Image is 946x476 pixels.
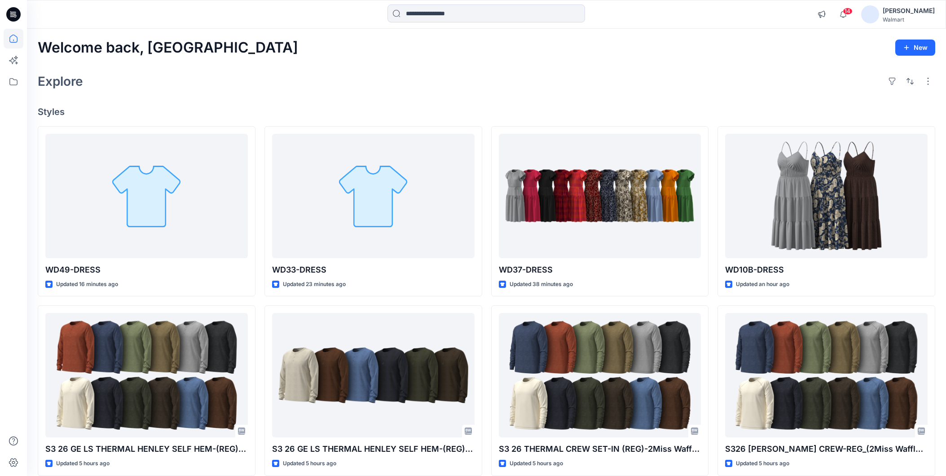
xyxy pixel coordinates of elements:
div: Walmart [883,16,935,23]
p: Updated an hour ago [736,280,789,289]
a: WD10B-DRESS [725,134,928,258]
p: S3 26 GE LS THERMAL HENLEY SELF HEM-(REG)_(Parallel Knit Jersey)-Opt-2 [272,443,475,455]
a: WD37-DRESS [499,134,701,258]
button: New [895,40,935,56]
img: avatar [861,5,879,23]
h2: Welcome back, [GEOGRAPHIC_DATA] [38,40,298,56]
p: Updated 5 hours ago [736,459,789,468]
p: S3 26 THERMAL CREW SET-IN (REG)-2Miss Waffle_OPT-2 [499,443,701,455]
p: S326 [PERSON_NAME] CREW-REG_(2Miss Waffle)-Opt-2 [725,443,928,455]
p: S3 26 GE LS THERMAL HENLEY SELF HEM-(REG)_(2Miss Waffle)-Opt-1 [45,443,248,455]
p: WD49-DRESS [45,264,248,276]
h4: Styles [38,106,935,117]
a: WD33-DRESS [272,134,475,258]
p: Updated 23 minutes ago [283,280,346,289]
a: S3 26 GE LS THERMAL HENLEY SELF HEM-(REG)_(2Miss Waffle)-Opt-1 [45,313,248,437]
a: S3 26 GE LS THERMAL HENLEY SELF HEM-(REG)_(Parallel Knit Jersey)-Opt-2 [272,313,475,437]
p: Updated 16 minutes ago [56,280,118,289]
p: Updated 38 minutes ago [510,280,573,289]
p: Updated 5 hours ago [56,459,110,468]
a: WD49-DRESS [45,134,248,258]
h2: Explore [38,74,83,88]
a: S326 RAGLON CREW-REG_(2Miss Waffle)-Opt-2 [725,313,928,437]
p: Updated 5 hours ago [283,459,336,468]
p: WD33-DRESS [272,264,475,276]
a: S3 26 THERMAL CREW SET-IN (REG)-2Miss Waffle_OPT-2 [499,313,701,437]
div: [PERSON_NAME] [883,5,935,16]
p: Updated 5 hours ago [510,459,563,468]
p: WD37-DRESS [499,264,701,276]
p: WD10B-DRESS [725,264,928,276]
span: 14 [843,8,853,15]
